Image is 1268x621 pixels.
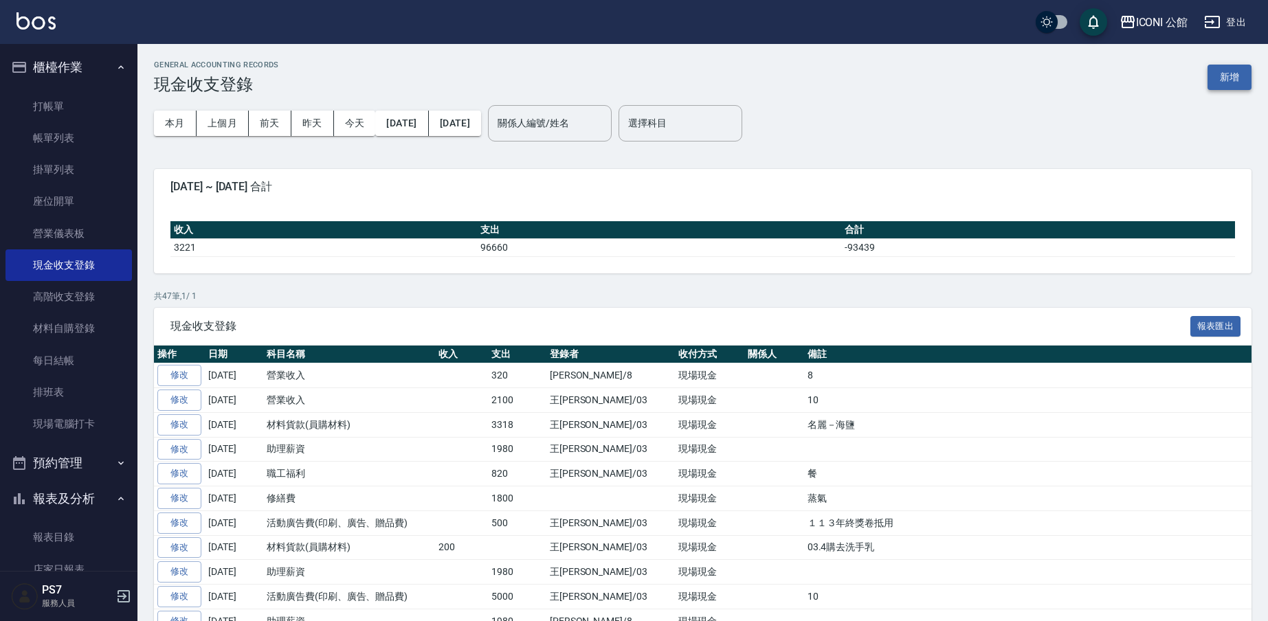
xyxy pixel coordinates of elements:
[5,376,132,408] a: 排班表
[157,414,201,436] a: 修改
[435,535,488,560] td: 200
[263,560,435,585] td: 助理薪資
[488,388,546,413] td: 2100
[1114,8,1194,36] button: ICONI 公館
[546,363,675,388] td: [PERSON_NAME]/8
[5,408,132,440] a: 現場電腦打卡
[1190,319,1241,332] a: 報表匯出
[675,510,744,535] td: 現場現金
[804,535,1252,560] td: 03.4購去洗手乳
[804,486,1252,511] td: 蒸氣
[1199,10,1252,35] button: 登出
[5,122,132,154] a: 帳單列表
[205,560,263,585] td: [DATE]
[5,345,132,376] a: 每日結帳
[675,535,744,560] td: 現場現金
[675,585,744,609] td: 現場現金
[154,75,279,94] h3: 現金收支登錄
[42,597,112,609] p: 服務人員
[804,585,1252,609] td: 10
[675,363,744,388] td: 現場現金
[435,346,488,363] th: 收入
[1080,8,1107,36] button: save
[804,412,1252,437] td: 名麗－海鹽
[263,535,435,560] td: 材料貨款(員購材料)
[1136,14,1188,31] div: ICONI 公館
[5,218,132,249] a: 營業儀表板
[5,91,132,122] a: 打帳單
[170,180,1235,194] span: [DATE] ~ [DATE] 合計
[154,290,1252,302] p: 共 47 筆, 1 / 1
[675,560,744,585] td: 現場現金
[429,111,481,136] button: [DATE]
[205,510,263,535] td: [DATE]
[170,319,1190,333] span: 現金收支登錄
[488,462,546,486] td: 820
[157,365,201,386] a: 修改
[546,535,675,560] td: 王[PERSON_NAME]/03
[675,486,744,511] td: 現場現金
[546,462,675,486] td: 王[PERSON_NAME]/03
[1190,316,1241,337] button: 報表匯出
[157,512,201,534] a: 修改
[157,389,201,411] a: 修改
[675,346,744,363] th: 收付方式
[804,462,1252,486] td: 餐
[263,388,435,413] td: 營業收入
[157,463,201,484] a: 修改
[5,521,132,553] a: 報表目錄
[157,561,201,583] a: 修改
[263,486,435,511] td: 修繕費
[488,363,546,388] td: 320
[477,221,842,239] th: 支出
[5,49,132,85] button: 櫃檯作業
[804,510,1252,535] td: １１３年終獎卷抵用
[16,12,56,30] img: Logo
[488,585,546,609] td: 5000
[488,412,546,437] td: 3318
[5,481,132,517] button: 報表及分析
[42,583,112,597] h5: PS7
[675,388,744,413] td: 現場現金
[841,238,1235,256] td: -93439
[197,111,249,136] button: 上個月
[263,346,435,363] th: 科目名稱
[263,462,435,486] td: 職工福利
[205,486,263,511] td: [DATE]
[11,583,38,610] img: Person
[5,445,132,481] button: 預約管理
[1208,70,1252,83] a: 新增
[5,154,132,185] a: 掛單列表
[5,249,132,281] a: 現金收支登錄
[477,238,842,256] td: 96660
[546,346,675,363] th: 登錄者
[170,238,477,256] td: 3221
[804,346,1252,363] th: 備註
[546,510,675,535] td: 王[PERSON_NAME]/03
[263,585,435,609] td: 活動廣告費(印刷、廣告、贈品費)
[675,437,744,462] td: 現場現金
[157,586,201,607] a: 修改
[157,439,201,460] a: 修改
[205,388,263,413] td: [DATE]
[546,412,675,437] td: 王[PERSON_NAME]/03
[675,412,744,437] td: 現場現金
[488,560,546,585] td: 1980
[154,111,197,136] button: 本月
[263,437,435,462] td: 助理薪資
[157,537,201,558] a: 修改
[249,111,291,136] button: 前天
[205,437,263,462] td: [DATE]
[291,111,334,136] button: 昨天
[205,535,263,560] td: [DATE]
[546,560,675,585] td: 王[PERSON_NAME]/03
[205,346,263,363] th: 日期
[154,60,279,69] h2: GENERAL ACCOUNTING RECORDS
[5,554,132,585] a: 店家日報表
[5,313,132,344] a: 材料自購登錄
[205,412,263,437] td: [DATE]
[841,221,1235,239] th: 合計
[5,281,132,313] a: 高階收支登錄
[263,412,435,437] td: 材料貨款(員購材料)
[546,388,675,413] td: 王[PERSON_NAME]/03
